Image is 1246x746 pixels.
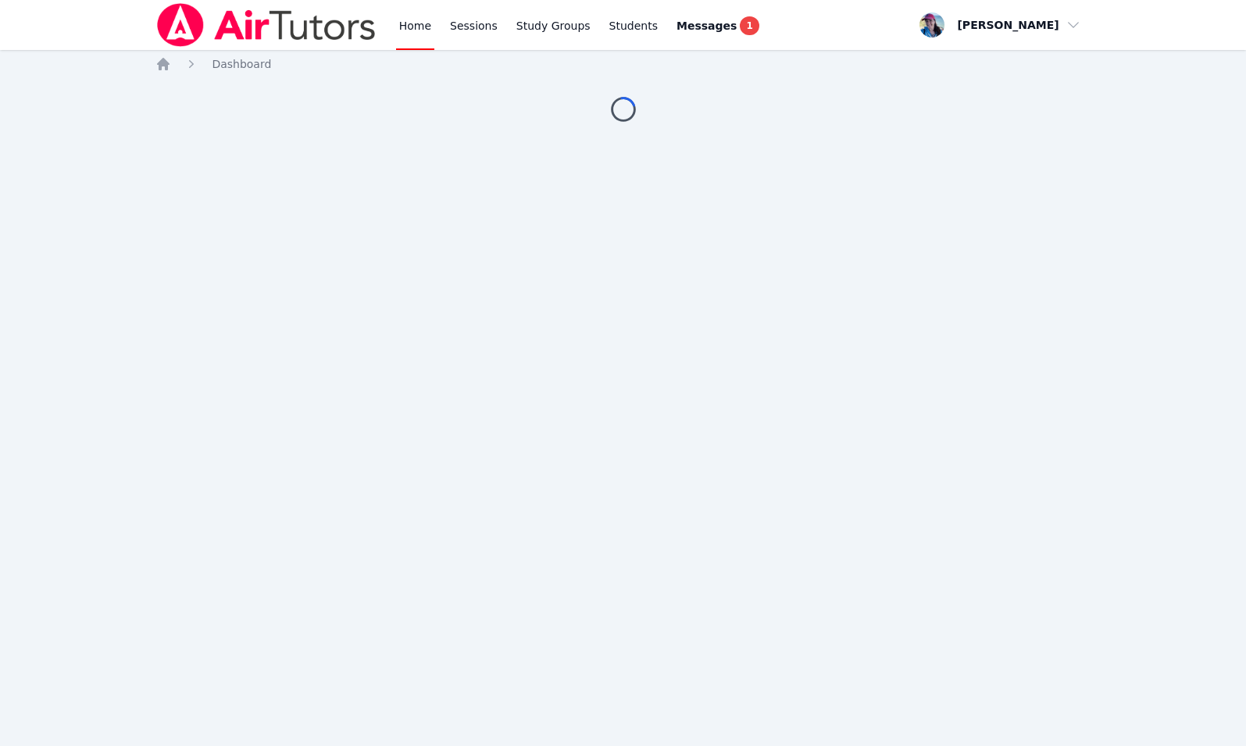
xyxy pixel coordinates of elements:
[155,56,1090,72] nav: Breadcrumb
[212,58,271,70] span: Dashboard
[155,3,377,47] img: Air Tutors
[212,56,271,72] a: Dashboard
[677,18,737,34] span: Messages
[740,16,759,35] span: 1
